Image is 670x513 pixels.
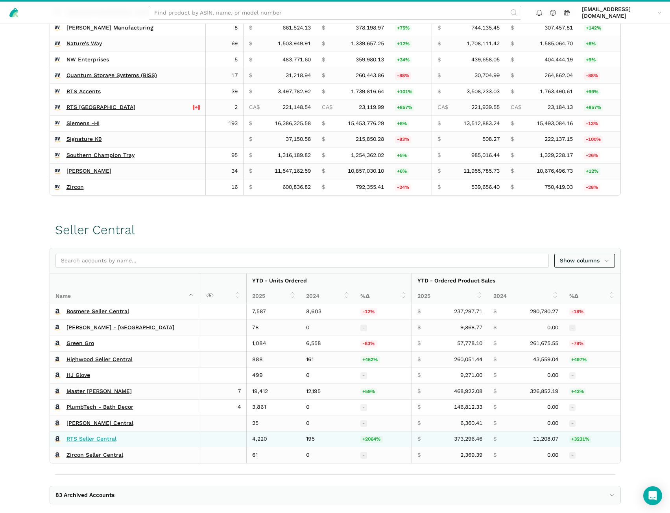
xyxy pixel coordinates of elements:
[584,168,601,175] span: +12%
[360,340,377,347] span: -83%
[50,486,620,504] button: 83 Archived Accounts
[467,40,500,47] span: 1,708,111.42
[322,104,332,111] span: CA$
[471,184,500,191] span: 539,656.40
[301,336,355,352] td: 6,558
[205,20,243,36] td: 8
[360,420,367,427] span: -
[348,120,384,127] span: 15,453,776.29
[564,367,620,384] td: -
[246,399,301,415] td: 3,861
[544,136,573,143] span: 222,137.15
[395,120,409,127] span: +6%
[389,148,432,164] td: 4.93%
[249,24,252,31] span: $
[252,277,307,284] strong: YTD - Units Ordered
[351,152,384,159] span: 1,254,362.02
[301,431,355,447] td: 195
[540,88,573,95] span: 1,763,490.61
[355,367,412,384] td: -
[246,415,301,432] td: 25
[66,184,84,191] a: Zircon
[412,288,488,304] th: 2025: activate to sort column ascending
[547,372,558,379] span: 0.00
[547,452,558,459] span: 0.00
[578,68,620,84] td: -88.41%
[286,72,311,79] span: 31,218.94
[249,120,252,127] span: $
[356,184,384,191] span: 792,355.41
[530,308,558,315] span: 290,780.27
[348,168,384,175] span: 10,857,030.10
[275,120,311,127] span: 16,386,325.58
[564,304,620,320] td: -18.39%
[584,120,600,127] span: -13%
[454,404,482,411] span: 146,812.33
[511,24,514,31] span: $
[417,452,421,459] span: $
[205,163,243,179] td: 34
[246,336,301,352] td: 1,084
[493,340,497,347] span: $
[395,89,415,96] span: +101%
[540,152,573,159] span: 1,329,228.17
[50,273,200,304] th: Name : activate to sort column descending
[360,436,383,443] span: +2064%
[584,104,604,111] span: +857%
[66,420,133,427] a: [PERSON_NAME] Central
[66,104,135,111] a: RTS [GEOGRAPHIC_DATA]
[511,152,514,159] span: $
[460,372,482,379] span: 9,271.00
[66,308,129,315] a: Bosmere Seller Central
[66,324,174,331] a: [PERSON_NAME] - [GEOGRAPHIC_DATA]
[355,288,412,304] th: %Δ: activate to sort column ascending
[389,100,432,116] td: 856.53%
[360,325,367,332] span: -
[278,40,311,47] span: 1,503,949.91
[437,152,441,159] span: $
[547,420,558,427] span: 0.00
[471,152,500,159] span: 985,016.44
[569,436,592,443] span: +3231%
[511,88,514,95] span: $
[564,288,620,304] th: %Δ: activate to sort column ascending
[474,72,500,79] span: 30,704.99
[278,152,311,159] span: 1,316,189.82
[417,372,421,379] span: $
[511,136,514,143] span: $
[579,4,664,21] a: [EMAIL_ADDRESS][DOMAIN_NAME]
[249,40,252,47] span: $
[417,388,421,395] span: $
[437,88,441,95] span: $
[457,340,482,347] span: 57,778.10
[360,308,377,316] span: -12%
[249,104,260,111] span: CA$
[643,486,662,505] div: Open Intercom Messenger
[66,40,102,47] a: Nature's Way
[66,372,90,379] a: HJ Glove
[493,452,497,459] span: $
[511,168,514,175] span: $
[249,136,252,143] span: $
[301,320,355,336] td: 0
[389,84,432,100] td: 101.04%
[389,179,432,195] td: -24.17%
[584,41,598,48] span: +8%
[66,120,100,127] a: Siemens -HI
[395,57,412,64] span: +34%
[200,384,246,400] td: 7
[578,179,620,195] td: -28.09%
[511,56,514,63] span: $
[460,324,482,331] span: 9,868.77
[540,40,573,47] span: 1,585,064.70
[547,324,558,331] span: 0.00
[454,356,482,363] span: 260,051.44
[282,104,311,111] span: 221,148.54
[578,20,620,36] td: 142.03%
[471,56,500,63] span: 439,658.05
[471,104,500,111] span: 221,939.55
[55,254,549,268] input: Search accounts by name...
[66,452,123,459] a: Zircon Seller Central
[511,40,514,47] span: $
[537,168,573,175] span: 10,676,496.73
